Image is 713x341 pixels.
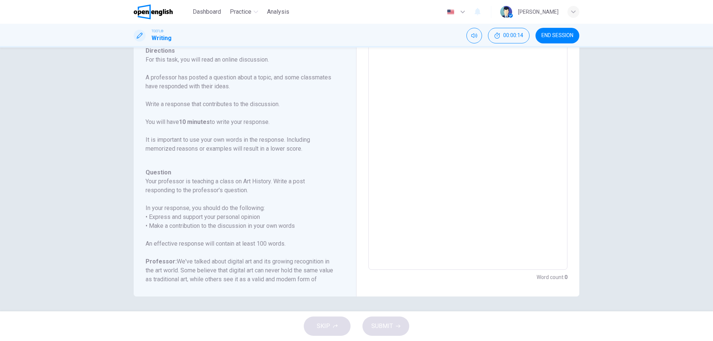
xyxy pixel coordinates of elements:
[518,7,559,16] div: [PERSON_NAME]
[146,168,335,177] h6: Question
[535,28,579,43] button: END SESSION
[267,7,289,16] span: Analysis
[264,5,292,19] button: Analysis
[179,118,210,125] b: 10 minutes
[488,28,530,43] button: 00:00:14
[503,33,523,39] span: 00:00:14
[134,4,190,19] a: OpenEnglish logo
[152,34,172,43] h1: Writing
[564,274,567,280] strong: 0
[146,177,335,195] h6: Your professor is teaching a class on Art History. Write a post responding to the professor’s que...
[134,4,173,19] img: OpenEnglish logo
[537,273,567,282] h6: Word count :
[466,28,482,43] div: Mute
[500,6,512,18] img: Profile picture
[227,5,261,19] button: Practice
[488,28,530,43] div: Hide
[146,258,177,265] b: Professor:
[446,9,455,15] img: en
[541,33,573,39] span: END SESSION
[146,55,335,153] p: For this task, you will read an online discussion. A professor has posted a question about a topi...
[146,204,335,230] h6: In your response, you should do the following: • Express and support your personal opinion • Make...
[230,7,251,16] span: Practice
[190,5,224,19] button: Dashboard
[146,239,335,248] h6: An effective response will contain at least 100 words.
[146,257,335,293] h6: We've talked about digital art and its growing recognition in the art world. Some believe that di...
[152,29,163,34] span: TOEFL®
[146,46,335,162] h6: Directions
[193,7,221,16] span: Dashboard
